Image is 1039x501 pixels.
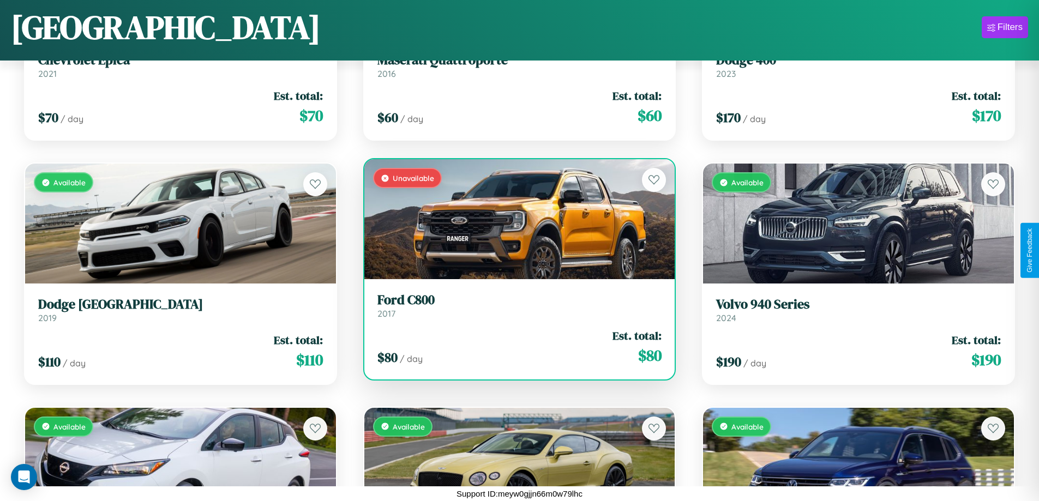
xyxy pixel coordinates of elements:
[457,486,582,501] p: Support ID: meyw0gjjn66m0w79lhc
[743,113,766,124] span: / day
[743,358,766,369] span: / day
[274,332,323,348] span: Est. total:
[612,328,662,343] span: Est. total:
[612,88,662,104] span: Est. total:
[38,68,57,79] span: 2021
[53,178,86,187] span: Available
[296,349,323,371] span: $ 110
[400,113,423,124] span: / day
[377,108,398,126] span: $ 60
[1026,228,1034,273] div: Give Feedback
[377,292,662,319] a: Ford C8002017
[299,105,323,126] span: $ 70
[952,88,1001,104] span: Est. total:
[716,108,741,126] span: $ 170
[11,5,321,50] h1: [GEOGRAPHIC_DATA]
[63,358,86,369] span: / day
[377,292,662,308] h3: Ford C800
[716,297,1001,323] a: Volvo 940 Series2024
[982,16,1028,38] button: Filters
[38,353,61,371] span: $ 110
[998,22,1023,33] div: Filters
[377,68,396,79] span: 2016
[400,353,423,364] span: / day
[377,52,662,68] h3: Maserati Quattroporte
[393,173,434,183] span: Unavailable
[53,422,86,431] span: Available
[38,52,323,68] h3: Chevrolet Epica
[638,345,662,366] span: $ 80
[38,297,323,312] h3: Dodge [GEOGRAPHIC_DATA]
[38,108,58,126] span: $ 70
[971,349,1001,371] span: $ 190
[952,332,1001,348] span: Est. total:
[716,297,1001,312] h3: Volvo 940 Series
[393,422,425,431] span: Available
[716,353,741,371] span: $ 190
[274,88,323,104] span: Est. total:
[377,52,662,79] a: Maserati Quattroporte2016
[731,178,764,187] span: Available
[11,464,37,490] div: Open Intercom Messenger
[61,113,83,124] span: / day
[38,297,323,323] a: Dodge [GEOGRAPHIC_DATA]2019
[38,52,323,79] a: Chevrolet Epica2021
[731,422,764,431] span: Available
[716,68,736,79] span: 2023
[716,312,736,323] span: 2024
[716,52,1001,79] a: Dodge 4002023
[377,308,395,319] span: 2017
[38,312,57,323] span: 2019
[972,105,1001,126] span: $ 170
[638,105,662,126] span: $ 60
[716,52,1001,68] h3: Dodge 400
[377,348,398,366] span: $ 80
